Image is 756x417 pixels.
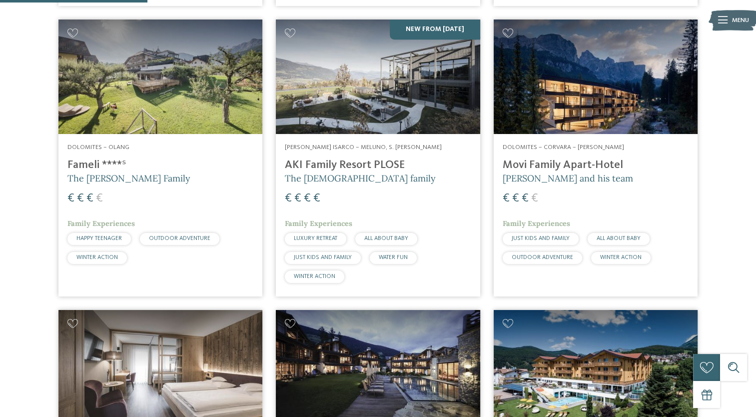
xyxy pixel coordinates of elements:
[86,192,93,204] span: €
[67,172,190,184] span: The [PERSON_NAME] Family
[364,235,408,241] span: ALL ABOUT BABY
[294,254,352,260] span: JUST KIDS AND FAMILY
[379,254,408,260] span: WATER FUN
[76,235,122,241] span: HAPPY TEENAGER
[494,19,698,296] a: Looking for family hotels? Find the best ones here! Dolomites – Corvara – [PERSON_NAME] Movi Fami...
[285,144,442,150] span: [PERSON_NAME] Isarco – Meluno, S. [PERSON_NAME]
[96,192,103,204] span: €
[503,172,633,184] span: [PERSON_NAME] and his team
[531,192,538,204] span: €
[503,144,624,150] span: Dolomites – Corvara – [PERSON_NAME]
[285,192,292,204] span: €
[294,192,301,204] span: €
[522,192,529,204] span: €
[512,192,519,204] span: €
[294,235,337,241] span: LUXURY RETREAT
[494,19,698,134] img: Looking for family hotels? Find the best ones here!
[313,192,320,204] span: €
[294,273,335,279] span: WINTER ACTION
[67,192,74,204] span: €
[276,19,480,134] img: Looking for family hotels? Find the best ones here!
[285,158,471,172] h4: AKI Family Resort PLOSE
[512,254,573,260] span: OUTDOOR ADVENTURE
[76,254,118,260] span: WINTER ACTION
[149,235,210,241] span: OUTDOOR ADVENTURE
[304,192,311,204] span: €
[77,192,84,204] span: €
[503,158,689,172] h4: Movi Family Apart-Hotel
[67,219,135,228] span: Family Experiences
[58,19,262,134] img: Looking for family hotels? Find the best ones here!
[67,144,129,150] span: Dolomites – Olang
[503,192,510,204] span: €
[597,235,641,241] span: ALL ABOUT BABY
[276,19,480,296] a: Looking for family hotels? Find the best ones here! NEW from [DATE] [PERSON_NAME] Isarco – Meluno...
[503,219,570,228] span: Family Experiences
[285,172,436,184] span: The [DEMOGRAPHIC_DATA] family
[600,254,642,260] span: WINTER ACTION
[58,19,262,296] a: Looking for family hotels? Find the best ones here! Dolomites – Olang Fameli ****ˢ The [PERSON_NA...
[285,219,352,228] span: Family Experiences
[512,235,570,241] span: JUST KIDS AND FAMILY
